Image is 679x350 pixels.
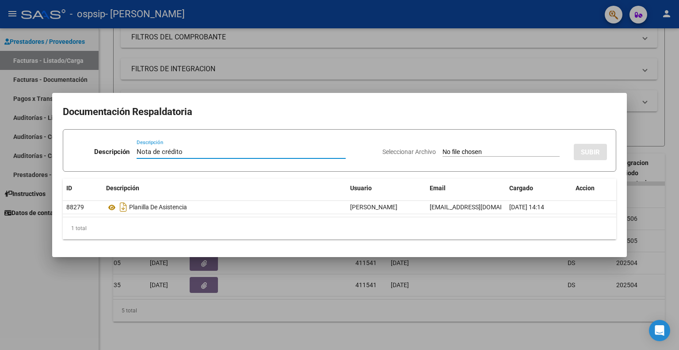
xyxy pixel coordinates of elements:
span: SUBIR [581,148,600,156]
div: 1 total [63,217,616,239]
datatable-header-cell: Email [426,179,506,198]
button: SUBIR [574,144,607,160]
span: Descripción [106,185,139,192]
span: Cargado [509,185,533,192]
span: Accion [576,185,595,192]
datatable-header-cell: Usuario [347,179,426,198]
span: 88279 [66,204,84,211]
datatable-header-cell: Cargado [506,179,572,198]
span: [EMAIL_ADDRESS][DOMAIN_NAME] [430,204,528,211]
span: [PERSON_NAME] [350,204,397,211]
i: Descargar documento [118,200,129,214]
span: ID [66,185,72,192]
span: Email [430,185,446,192]
span: [DATE] 14:14 [509,204,544,211]
span: Seleccionar Archivo [382,148,436,155]
div: Planilla De Asistencia [106,200,343,214]
datatable-header-cell: Accion [572,179,616,198]
p: Descripción [94,147,130,157]
span: Usuario [350,185,372,192]
datatable-header-cell: Descripción [103,179,347,198]
div: Open Intercom Messenger [649,320,670,341]
datatable-header-cell: ID [63,179,103,198]
h2: Documentación Respaldatoria [63,104,616,120]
